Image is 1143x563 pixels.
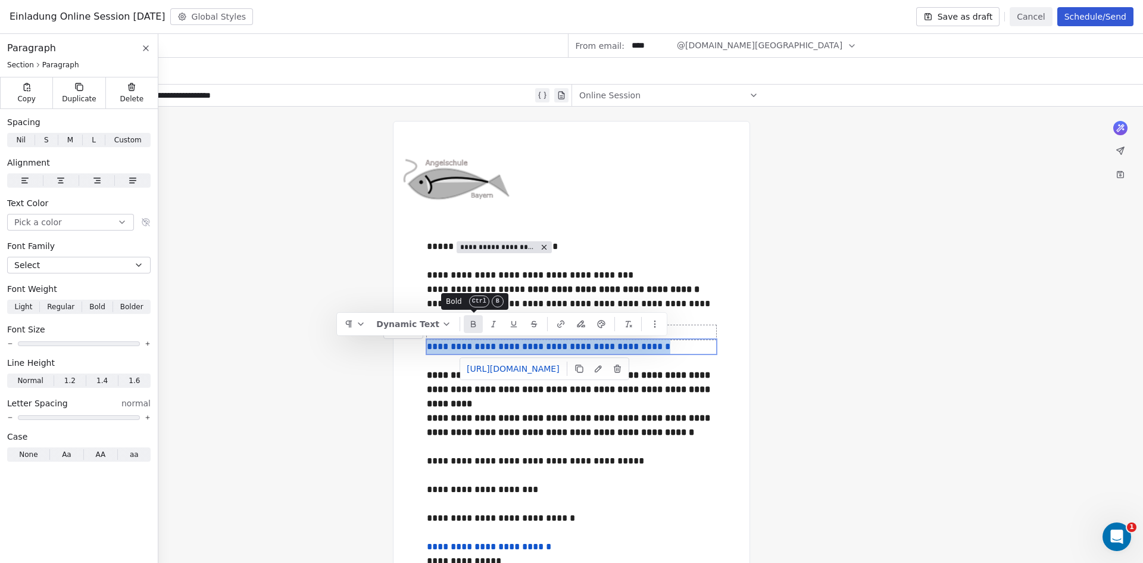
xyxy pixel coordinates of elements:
[89,301,105,312] span: Bold
[170,8,254,25] button: Global Styles
[67,135,73,145] span: M
[62,94,96,104] span: Duplicate
[44,135,49,145] span: S
[7,324,45,335] span: Font Size
[47,301,74,312] span: Regular
[17,94,36,104] span: Copy
[120,301,143,312] span: Bolder
[7,214,134,231] button: Pick a color
[92,135,96,145] span: L
[114,135,142,145] span: Custom
[62,449,71,460] span: Aa
[1057,7,1133,26] button: Schedule/Send
[42,60,79,70] span: Paragraph
[129,375,140,386] span: 1.6
[576,40,624,52] span: From email:
[7,157,50,169] span: Alignment
[469,296,489,307] kbd: Ctrl
[17,375,43,386] span: Normal
[677,39,842,52] span: @[DOMAIN_NAME][GEOGRAPHIC_DATA]
[7,41,56,55] span: Paragraph
[1010,7,1052,26] button: Cancel
[10,10,165,24] span: Einladung Online Session [DATE]
[7,60,34,70] span: Section
[120,94,144,104] span: Delete
[462,360,564,377] a: [URL][DOMAIN_NAME]
[579,89,641,101] span: Online Session
[916,7,1000,26] button: Save as draft
[371,315,456,333] button: Dynamic Text
[64,375,76,386] span: 1.2
[446,297,462,306] span: Bold
[7,397,68,409] span: Letter Spacing
[19,449,38,460] span: None
[7,197,48,209] span: Text Color
[7,357,55,369] span: Line Height
[7,431,27,443] span: Case
[130,449,139,460] span: aa
[7,283,57,295] span: Font Weight
[7,116,40,128] span: Spacing
[7,240,55,252] span: Font Family
[16,135,26,145] span: Nil
[96,375,108,386] span: 1.4
[492,296,504,307] kbd: B
[1103,522,1131,551] iframe: Intercom live chat
[1127,522,1136,532] span: 1
[14,301,32,312] span: Light
[14,259,40,271] span: Select
[121,397,151,409] span: normal
[95,449,105,460] span: AA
